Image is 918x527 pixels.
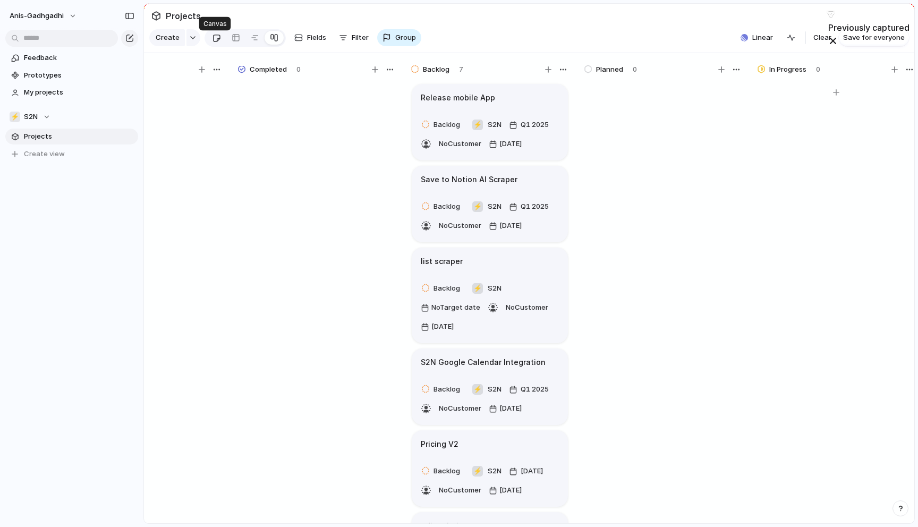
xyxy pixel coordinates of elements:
span: Backlog [433,466,460,477]
span: [DATE] [499,403,522,414]
span: Save for everyone [843,32,905,43]
button: [DATE] [418,318,456,335]
div: Save to Notion AI ScraperBacklog⚡S2NQ1 2025NoCustomer[DATE] [412,166,568,242]
span: 7 [459,64,463,75]
span: [DATE] [499,220,522,231]
span: S2N [488,120,501,130]
span: No Customer [439,404,481,412]
button: Backlog [418,116,467,133]
span: My projects [24,87,134,98]
div: ⚡ [472,201,483,212]
button: NoCustomer [436,217,484,234]
span: No Target date [431,302,480,313]
button: ⚡S2N [469,280,504,297]
button: Backlog [418,381,467,398]
a: My projects [5,84,138,100]
span: Create view [24,149,65,159]
button: ⚡S2N [469,198,504,215]
span: S2N [488,283,501,294]
button: [DATE] [506,463,549,480]
button: ⚡S2N [469,463,504,480]
h1: Save to Notion AI Scraper [421,174,517,185]
button: NoCustomer [436,482,484,499]
h1: Pricing V2 [421,438,458,450]
button: Clear [809,29,836,46]
span: Fields [307,32,326,43]
button: Group [377,29,421,46]
span: Backlog [433,283,460,294]
span: S2N [488,466,501,477]
span: S2N [488,384,501,395]
div: ⚡ [10,112,20,122]
span: [DATE] [518,465,546,478]
span: Backlog [433,120,460,130]
div: Pricing V2Backlog⚡S2N[DATE]NoCustomer[DATE] [412,430,568,507]
span: No Customer [439,221,481,229]
button: ⚡S2N [5,109,138,125]
button: Save for everyone [839,29,909,46]
span: 0 [816,64,820,75]
button: Fields [290,29,330,46]
span: Backlog [433,384,460,395]
span: Backlog [423,64,449,75]
span: 0 [633,64,637,75]
button: NoTarget date [418,299,483,316]
h1: list scraper [421,256,463,267]
button: Filter [335,29,373,46]
div: ⚡ [472,466,483,477]
button: Q1 2025 [506,198,554,215]
button: Q1 2025 [506,116,554,133]
button: Create [149,29,185,46]
button: [DATE] [486,400,524,417]
button: NoCustomer [436,400,484,417]
span: S2N [24,112,38,122]
span: Prototypes [24,70,134,81]
span: Projects [164,6,203,25]
a: Feedback [5,50,138,66]
span: No Customer [506,303,548,311]
span: Q1 2025 [518,383,551,396]
button: Backlog [418,280,467,297]
span: Feedback [24,53,134,63]
span: No Customer [439,486,481,494]
span: anis-gadhgadhi [10,11,64,21]
button: [DATE] [486,482,524,499]
button: ⚡S2N [469,381,504,398]
span: Clear [813,32,831,43]
span: [DATE] [499,485,522,496]
span: Filter [352,32,369,43]
span: Create [156,32,180,43]
span: Q1 2025 [518,118,551,131]
div: Release mobile AppBacklog⚡S2NQ1 2025NoCustomer[DATE] [412,84,568,160]
div: S2N Google Calendar IntegrationBacklog⚡S2NQ1 2025NoCustomer[DATE] [412,348,568,425]
button: [DATE] [486,217,524,234]
span: Group [395,32,416,43]
button: NoCustomer [503,299,551,316]
div: ⚡ [472,384,483,395]
button: Backlog [418,198,467,215]
a: Prototypes [5,67,138,83]
span: Projects [24,131,134,142]
span: Planned [596,64,623,75]
span: 0 [296,64,301,75]
div: ⚡ [472,283,483,294]
button: anis-gadhgadhi [5,7,82,24]
button: Q1 2025 [506,381,554,398]
span: [DATE] [499,139,522,149]
button: NoCustomer [436,135,484,152]
a: Projects [5,129,138,144]
div: list scraperBacklog⚡S2NNoTarget dateNoCustomer[DATE] [412,248,568,343]
button: ⚡S2N [469,116,504,133]
button: Linear [736,30,777,46]
button: [DATE] [486,135,524,152]
div: ⚡ [472,120,483,130]
span: Q1 2025 [518,200,551,213]
div: Canvas [199,17,231,31]
span: [DATE] [431,321,454,332]
button: Create view [5,146,138,162]
span: No Customer [439,139,481,148]
span: Backlog [433,201,460,212]
span: S2N [488,201,501,212]
span: Linear [752,32,773,43]
h1: S2N Google Calendar Integration [421,356,546,368]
